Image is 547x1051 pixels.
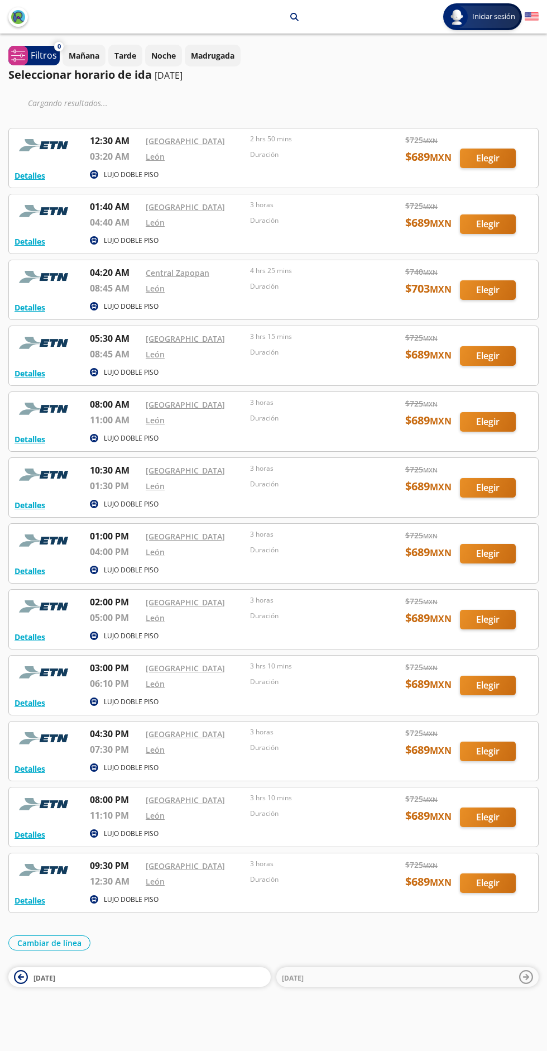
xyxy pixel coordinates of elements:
button: Cambiar de línea [8,935,90,950]
a: León [146,810,165,821]
p: [DATE] [155,69,183,82]
a: León [146,679,165,689]
p: Noche [151,50,176,61]
p: LUJO DOBLE PISO [104,433,159,443]
button: Detalles [15,631,45,643]
button: Detalles [15,499,45,511]
button: Detalles [15,895,45,906]
p: LUJO DOBLE PISO [104,763,159,773]
em: Cargando resultados ... [28,98,108,108]
a: León [146,415,165,426]
a: León [146,217,165,228]
a: León [146,613,165,623]
button: Detalles [15,302,45,313]
a: León [146,876,165,887]
a: [GEOGRAPHIC_DATA] [146,333,225,344]
p: LUJO DOBLE PISO [104,697,159,707]
button: English [525,10,539,24]
p: Mañana [69,50,99,61]
p: Filtros [31,49,57,62]
p: LUJO DOBLE PISO [104,829,159,839]
span: 0 [57,42,61,51]
button: Detalles [15,367,45,379]
a: [GEOGRAPHIC_DATA] [146,399,225,410]
button: Detalles [15,763,45,775]
a: [GEOGRAPHIC_DATA] [146,597,225,608]
button: Mañana [63,45,105,66]
p: Tarde [114,50,136,61]
p: [GEOGRAPHIC_DATA] [170,11,249,23]
button: Detalles [15,697,45,709]
a: [GEOGRAPHIC_DATA] [146,465,225,476]
button: Detalles [15,433,45,445]
button: [DATE] [276,967,539,987]
button: Noche [145,45,182,66]
p: LUJO DOBLE PISO [104,170,159,180]
button: Tarde [108,45,142,66]
p: Madrugada [191,50,234,61]
button: Detalles [15,236,45,247]
a: León [146,151,165,162]
span: [DATE] [282,973,304,983]
p: LUJO DOBLE PISO [104,367,159,378]
a: [GEOGRAPHIC_DATA] [146,531,225,542]
button: back [8,7,28,27]
p: LUJO DOBLE PISO [104,895,159,905]
p: LUJO DOBLE PISO [104,302,159,312]
a: [GEOGRAPHIC_DATA] [146,202,225,212]
p: LUJO DOBLE PISO [104,499,159,509]
span: [DATE] [33,973,55,983]
a: León [146,744,165,755]
p: Seleccionar horario de ida [8,66,152,83]
p: LUJO DOBLE PISO [104,236,159,246]
button: 0Filtros [8,46,60,65]
a: [GEOGRAPHIC_DATA] [146,861,225,871]
a: [GEOGRAPHIC_DATA] [146,729,225,739]
button: Madrugada [185,45,241,66]
a: León [146,481,165,491]
p: LUJO DOBLE PISO [104,565,159,575]
p: León [263,11,282,23]
a: León [146,547,165,557]
button: [DATE] [8,967,271,987]
a: [GEOGRAPHIC_DATA] [146,663,225,673]
a: Central Zapopan [146,267,209,278]
span: Iniciar sesión [468,11,520,22]
button: Detalles [15,170,45,181]
p: LUJO DOBLE PISO [104,631,159,641]
a: [GEOGRAPHIC_DATA] [146,136,225,146]
button: Detalles [15,565,45,577]
a: León [146,349,165,360]
button: Detalles [15,829,45,840]
a: León [146,283,165,294]
a: [GEOGRAPHIC_DATA] [146,795,225,805]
